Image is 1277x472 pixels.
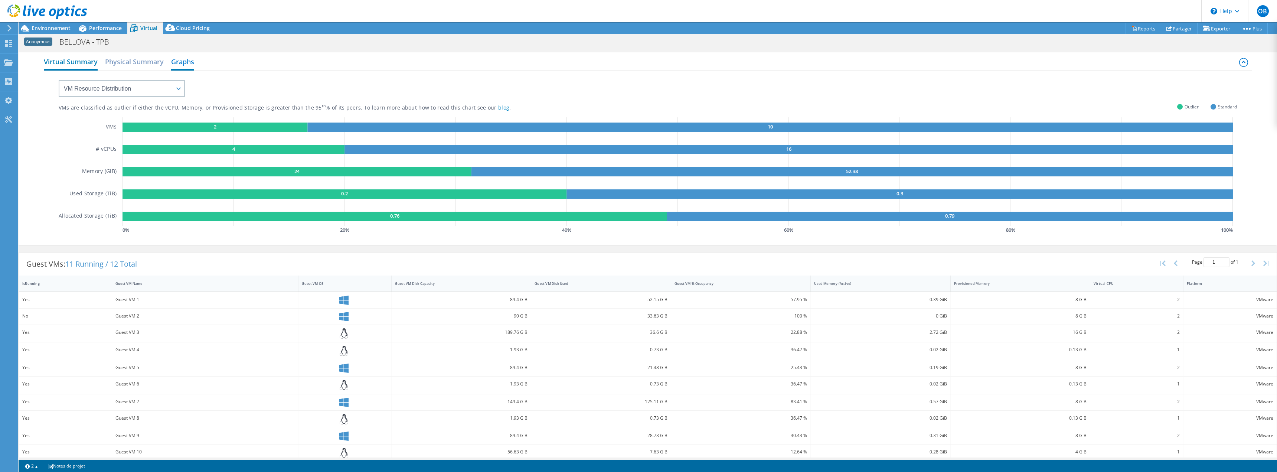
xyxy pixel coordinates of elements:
div: 21.48 GiB [535,364,667,372]
div: Yes [22,328,108,336]
text: 0.3 [896,190,903,197]
span: 1 [1236,259,1238,265]
text: 0.76 [390,212,399,219]
div: VMware [1187,312,1273,320]
div: 2 [1094,364,1180,372]
div: 36.47 % [675,414,807,422]
div: 57.95 % [675,296,807,304]
text: 100 % [1221,227,1233,233]
div: 16 GiB [954,328,1087,336]
div: 1 [1094,448,1180,456]
div: 2 [1094,296,1180,304]
div: 0.57 GiB [814,398,947,406]
div: Guest VM 1 [115,296,295,304]
div: Yes [22,448,108,456]
h5: Memory (GiB) [82,167,117,176]
text: 0.2 [341,190,348,197]
div: 33.63 GiB [535,312,667,320]
h5: VMs [106,123,117,132]
h5: Allocated Storage (TiB) [59,212,117,221]
div: Guest VM 9 [115,432,295,440]
span: Performance [89,25,122,32]
div: Yes [22,364,108,372]
div: 8 GiB [954,364,1087,372]
div: Guest VM 10 [115,448,295,456]
div: 1.93 GiB [395,346,528,354]
span: Virtual [140,25,157,32]
div: Guest VM Disk Capacity [395,281,519,286]
div: 56.63 GiB [395,448,528,456]
text: 16 [786,146,791,152]
text: 10 [768,123,773,130]
text: 52.38 [846,168,858,175]
div: 0.73 GiB [535,380,667,388]
div: 1.93 GiB [395,380,528,388]
div: 4 GiB [954,448,1087,456]
div: Guest VM 2 [115,312,295,320]
div: Guest VM 3 [115,328,295,336]
div: Guest VM 4 [115,346,295,354]
span: Page of [1192,257,1238,267]
div: Platform [1187,281,1264,286]
text: 2 [214,123,216,130]
div: VMware [1187,398,1273,406]
div: 8 GiB [954,398,1087,406]
div: Yes [22,432,108,440]
div: VMware [1187,328,1273,336]
div: Guest VM 7 [115,398,295,406]
div: 12.64 % [675,448,807,456]
text: 0.79 [945,212,955,219]
div: VMware [1187,414,1273,422]
text: 40 % [562,227,571,233]
div: 89.4 GiB [395,432,528,440]
text: 4 [232,146,235,152]
div: Yes [22,346,108,354]
div: VMware [1187,296,1273,304]
div: 7.63 GiB [535,448,667,456]
div: 0.39 GiB [814,296,947,304]
span: Environnement [32,25,71,32]
div: 149.4 GiB [395,398,528,406]
div: 0.19 GiB [814,364,947,372]
div: 83.41 % [675,398,807,406]
input: jump to page [1203,257,1229,267]
a: Reports [1126,23,1161,34]
a: Plus [1236,23,1268,34]
div: Guest VM Disk Used [535,281,658,286]
div: Guest VM 8 [115,414,295,422]
div: 125.11 GiB [535,398,667,406]
span: Cloud Pricing [176,25,210,32]
div: 0.73 GiB [535,414,667,422]
span: OB [1257,5,1269,17]
div: 0.28 GiB [814,448,947,456]
div: 0.02 GiB [814,346,947,354]
div: Guest VM Name [115,281,286,286]
svg: \n [1211,8,1217,14]
div: 1.93 GiB [395,414,528,422]
div: VMware [1187,364,1273,372]
a: blog [498,104,509,111]
div: IsRunning [22,281,99,286]
text: 24 [294,168,300,175]
div: VMs are classified as outlier if either the vCPU, Memory, or Provisioned Storage is greater than ... [59,104,548,111]
div: 0.31 GiB [814,432,947,440]
div: 0 GiB [814,312,947,320]
div: Yes [22,380,108,388]
div: 25.43 % [675,364,807,372]
div: VMware [1187,380,1273,388]
div: 1 [1094,380,1180,388]
div: 1 [1094,346,1180,354]
div: 0.02 GiB [814,414,947,422]
span: 11 Running / 12 Total [65,259,137,269]
a: 2 [20,461,43,471]
div: No [22,312,108,320]
h2: Physical Summary [105,54,164,69]
div: 89.4 GiB [395,296,528,304]
div: VMware [1187,448,1273,456]
div: 189.76 GiB [395,328,528,336]
div: 0.02 GiB [814,380,947,388]
div: 0.13 GiB [954,380,1087,388]
a: Exporter [1197,23,1236,34]
div: Guest VM % Occupancy [675,281,798,286]
div: 36.47 % [675,380,807,388]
